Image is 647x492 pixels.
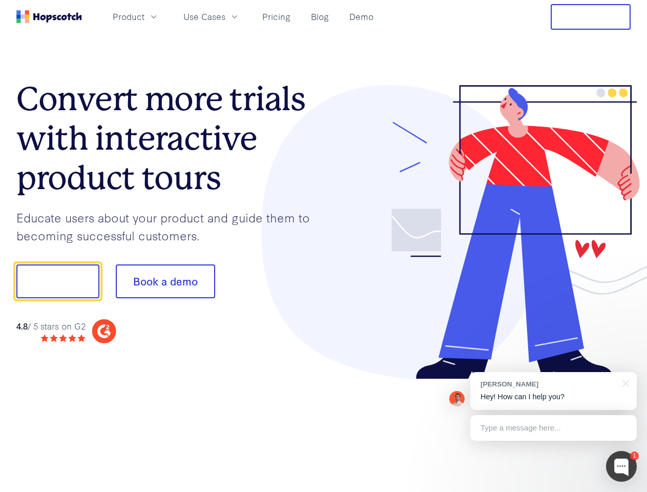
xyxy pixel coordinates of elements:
button: Use Cases [177,8,246,25]
p: Educate users about your product and guide them to becoming successful customers. [16,209,324,244]
p: Hey! How can I help you? [481,392,627,402]
button: Free Trial [551,4,631,30]
button: Book a demo [116,264,215,298]
strong: 4.8 [16,320,28,332]
div: 1 [630,452,639,460]
a: Blog [307,8,333,25]
div: / 5 stars on G2 [16,320,86,333]
button: Product [107,8,165,25]
span: Product [113,10,144,23]
h1: Convert more trials with interactive product tours [16,79,324,197]
a: Home [16,10,82,23]
span: Use Cases [183,10,225,23]
button: Show me! [16,264,99,298]
a: Demo [345,8,378,25]
div: Type a message here... [470,415,637,441]
div: [PERSON_NAME] [481,379,616,389]
img: Mark Spera [449,391,465,406]
a: Pricing [258,8,295,25]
